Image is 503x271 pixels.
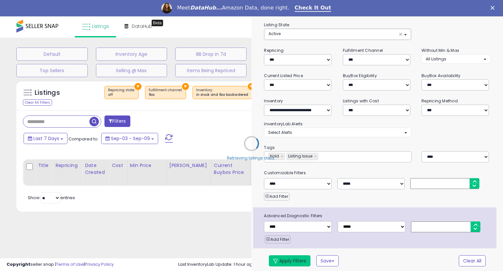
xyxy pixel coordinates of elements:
[399,31,403,38] span: ×
[343,48,383,53] small: Fulfillment Channel
[421,73,460,78] small: BuyBox Availability
[269,31,281,36] span: Active
[264,73,303,78] small: Current Listed Price
[161,3,172,13] img: Profile image for Georgie
[421,54,490,64] button: All Listings
[269,255,310,266] button: Apply Filters
[264,29,411,40] button: Active ×
[421,48,459,53] small: Without Min & Max
[459,255,486,266] button: Clear All
[426,56,446,62] span: All Listings
[295,5,331,12] a: Check It Out
[491,6,497,10] div: Close
[264,22,289,28] small: Listing State
[316,255,339,266] button: Save
[265,236,290,243] button: Add Filter
[227,155,276,161] div: Retrieving listings data..
[264,48,284,53] small: Repricing
[177,5,289,11] div: Meet Amazon Data, done right.
[190,5,222,11] i: DataHub...
[343,73,377,78] small: BuyBox Eligibility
